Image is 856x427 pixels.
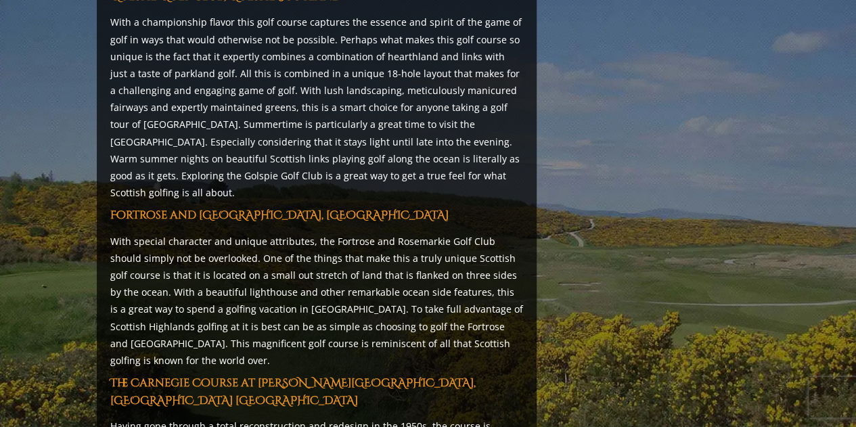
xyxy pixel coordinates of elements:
[110,14,523,201] p: With a championship flavor this golf course captures the essence and spirit of the game of golf i...
[110,208,449,223] a: Fortrose and [GEOGRAPHIC_DATA], [GEOGRAPHIC_DATA]
[110,233,523,369] p: With special character and unique attributes, the Fortrose and Rosemarkie Golf Club should simply...
[110,376,476,408] a: The Carnegie Course at [PERSON_NAME][GEOGRAPHIC_DATA], [GEOGRAPHIC_DATA] [GEOGRAPHIC_DATA]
